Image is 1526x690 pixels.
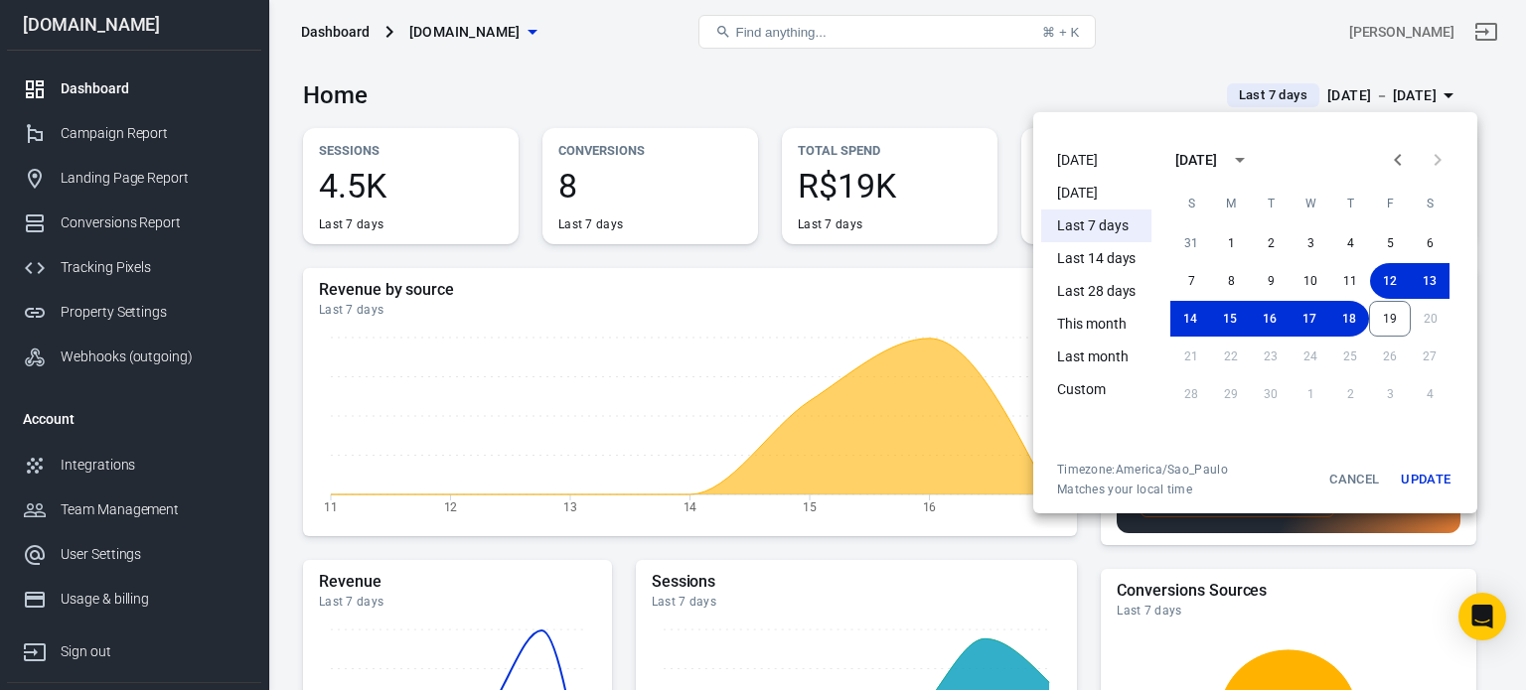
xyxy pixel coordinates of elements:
span: Friday [1372,184,1408,223]
button: 14 [1170,301,1210,337]
button: 11 [1330,263,1370,299]
button: 19 [1369,301,1411,337]
button: 6 [1410,225,1450,261]
li: Last month [1041,341,1151,373]
button: 31 [1171,225,1211,261]
span: Matches your local time [1057,482,1228,497]
button: 17 [1290,301,1329,337]
div: Timezone: America/Sao_Paulo [1057,462,1228,478]
button: 2 [1251,225,1291,261]
button: Update [1394,462,1457,497]
button: calendar view is open, switch to year view [1223,143,1257,177]
div: [DATE] [1175,150,1217,171]
li: Last 28 days [1041,275,1151,308]
button: 3 [1291,225,1330,261]
button: 7 [1171,263,1211,299]
li: Last 14 days [1041,242,1151,275]
span: Saturday [1412,184,1448,223]
span: Thursday [1332,184,1368,223]
li: Custom [1041,373,1151,406]
button: 16 [1250,301,1290,337]
span: Sunday [1173,184,1209,223]
button: Cancel [1322,462,1386,497]
button: 8 [1211,263,1251,299]
button: 12 [1370,263,1410,299]
li: Last 7 days [1041,209,1151,242]
div: Open Intercom Messenger [1458,593,1506,640]
li: [DATE] [1041,144,1151,177]
span: Wednesday [1293,184,1328,223]
button: 4 [1330,225,1370,261]
button: 13 [1410,263,1450,299]
span: Tuesday [1253,184,1289,223]
li: [DATE] [1041,177,1151,209]
span: Monday [1213,184,1249,223]
button: 18 [1329,301,1369,337]
button: 1 [1211,225,1251,261]
li: This month [1041,308,1151,341]
button: 10 [1291,263,1330,299]
button: 9 [1251,263,1291,299]
button: Previous month [1378,140,1418,180]
button: 5 [1370,225,1410,261]
button: 15 [1210,301,1250,337]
